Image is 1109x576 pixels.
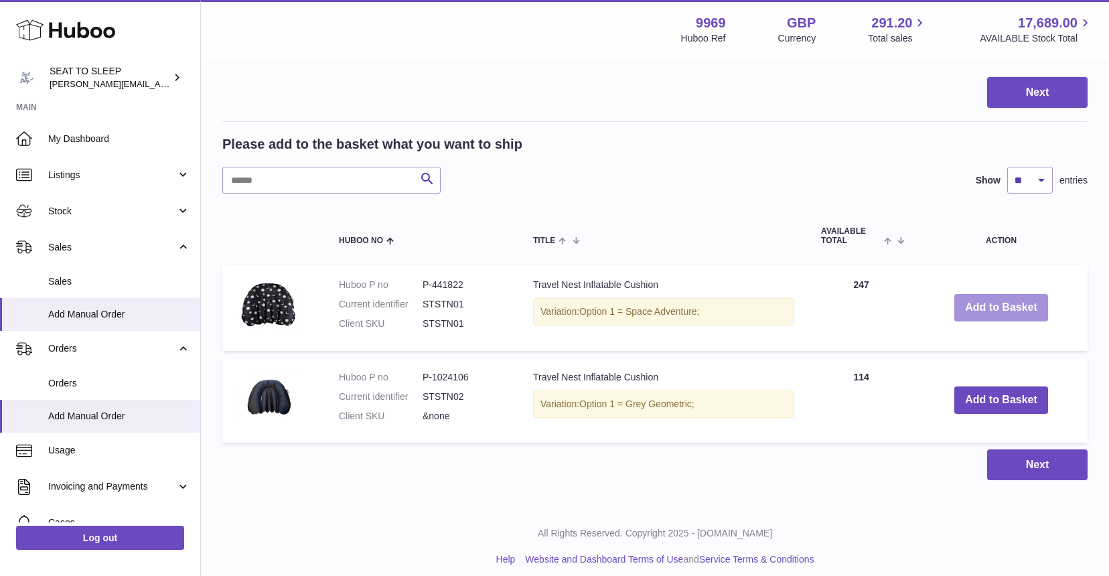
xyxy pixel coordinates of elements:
[423,317,506,330] dd: STSTN01
[533,236,555,245] span: Title
[696,14,726,32] strong: 9969
[868,32,928,45] span: Total sales
[808,265,915,351] td: 247
[212,527,1098,540] p: All Rights Reserved. Copyright 2025 - [DOMAIN_NAME]
[50,65,170,90] div: SEAT TO SLEEP
[50,78,269,89] span: [PERSON_NAME][EMAIL_ADDRESS][DOMAIN_NAME]
[520,358,808,443] td: Travel Nest Inflatable Cushion
[48,169,176,182] span: Listings
[871,14,912,32] span: 291.20
[339,371,423,384] dt: Huboo P no
[423,298,506,311] dd: STSTN01
[48,480,176,493] span: Invoicing and Payments
[525,554,683,565] a: Website and Dashboard Terms of Use
[954,294,1048,321] button: Add to Basket
[778,32,816,45] div: Currency
[987,77,1088,109] button: Next
[16,526,184,550] a: Log out
[236,279,303,334] img: Travel Nest Inflatable Cushion
[980,14,1093,45] a: 17,689.00 AVAILABLE Stock Total
[339,236,383,245] span: Huboo no
[579,399,694,409] span: Option 1 = Grey Geometric;
[496,554,516,565] a: Help
[787,14,816,32] strong: GBP
[1018,14,1078,32] span: 17,689.00
[681,32,726,45] div: Huboo Ref
[48,444,190,457] span: Usage
[423,410,506,423] dd: &none
[339,410,423,423] dt: Client SKU
[987,449,1088,481] button: Next
[48,377,190,390] span: Orders
[1059,174,1088,187] span: entries
[48,308,190,321] span: Add Manual Order
[533,390,794,418] div: Variation:
[339,298,423,311] dt: Current identifier
[48,205,176,218] span: Stock
[339,279,423,291] dt: Huboo P no
[520,553,814,566] li: and
[236,371,303,423] img: Travel Nest Inflatable Cushion
[423,371,506,384] dd: P-1024106
[16,68,36,88] img: amy@seattosleep.co.uk
[48,410,190,423] span: Add Manual Order
[48,133,190,145] span: My Dashboard
[48,275,190,288] span: Sales
[48,342,176,355] span: Orders
[533,298,794,326] div: Variation:
[423,279,506,291] dd: P-441822
[339,317,423,330] dt: Client SKU
[821,227,881,244] span: AVAILABLE Total
[339,390,423,403] dt: Current identifier
[868,14,928,45] a: 291.20 Total sales
[980,32,1093,45] span: AVAILABLE Stock Total
[222,135,522,153] h2: Please add to the basket what you want to ship
[48,241,176,254] span: Sales
[520,265,808,351] td: Travel Nest Inflatable Cushion
[976,174,1001,187] label: Show
[915,214,1088,258] th: Action
[48,516,190,529] span: Cases
[579,306,699,317] span: Option 1 = Space Adventure;
[954,386,1048,414] button: Add to Basket
[423,390,506,403] dd: STSTN02
[808,358,915,443] td: 114
[699,554,814,565] a: Service Terms & Conditions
